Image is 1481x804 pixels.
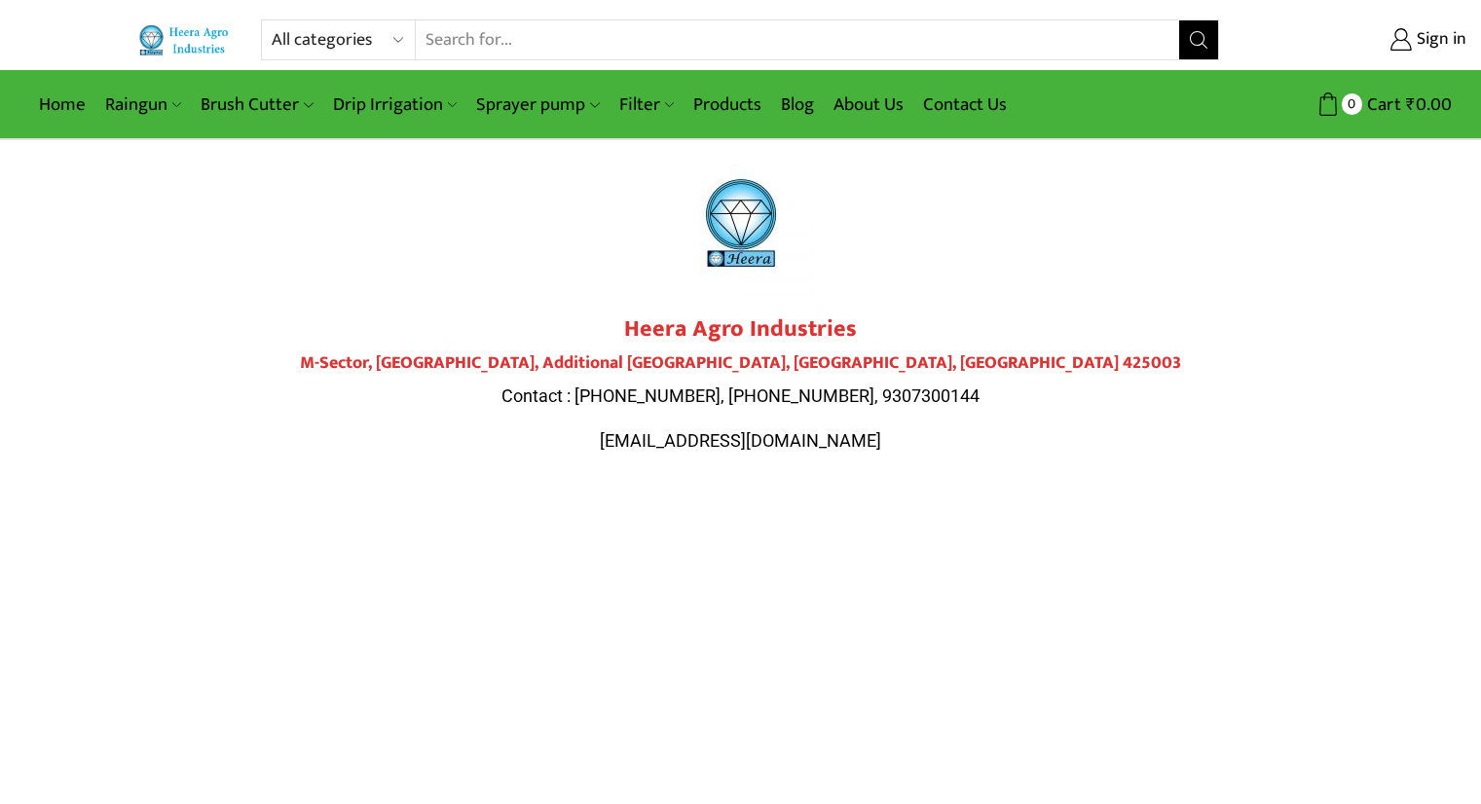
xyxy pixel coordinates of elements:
[1362,91,1401,118] span: Cart
[1179,20,1218,59] button: Search button
[684,82,771,128] a: Products
[1412,27,1466,53] span: Sign in
[1248,22,1466,57] a: Sign in
[668,150,814,296] img: heera-logo-1000
[610,82,684,128] a: Filter
[1406,90,1416,120] span: ₹
[323,82,466,128] a: Drip Irrigation
[913,82,1017,128] a: Contact Us
[196,492,1286,784] iframe: Plot No.119, M-Sector, Patil Nagar, MIDC, Jalgaon, Maharashtra 425003
[95,82,191,128] a: Raingun
[600,430,881,451] span: [EMAIL_ADDRESS][DOMAIN_NAME]
[1342,93,1362,114] span: 0
[771,82,824,128] a: Blog
[191,82,322,128] a: Brush Cutter
[501,385,980,406] span: Contact : [PHONE_NUMBER], [PHONE_NUMBER], 9307300144
[466,82,609,128] a: Sprayer pump
[1239,87,1452,123] a: 0 Cart ₹0.00
[624,310,857,348] strong: Heera Agro Industries
[1406,90,1452,120] bdi: 0.00
[29,82,95,128] a: Home
[824,82,913,128] a: About Us
[416,20,1180,59] input: Search for...
[196,353,1286,375] h4: M-Sector, [GEOGRAPHIC_DATA], Additional [GEOGRAPHIC_DATA], [GEOGRAPHIC_DATA], [GEOGRAPHIC_DATA] 4...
